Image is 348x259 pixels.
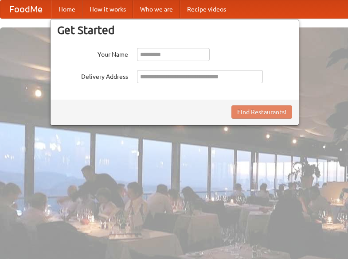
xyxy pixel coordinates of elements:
[231,105,292,119] button: Find Restaurants!
[0,0,51,18] a: FoodMe
[180,0,233,18] a: Recipe videos
[57,48,128,59] label: Your Name
[82,0,133,18] a: How it works
[133,0,180,18] a: Who we are
[57,23,292,37] h3: Get Started
[57,70,128,81] label: Delivery Address
[51,0,82,18] a: Home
